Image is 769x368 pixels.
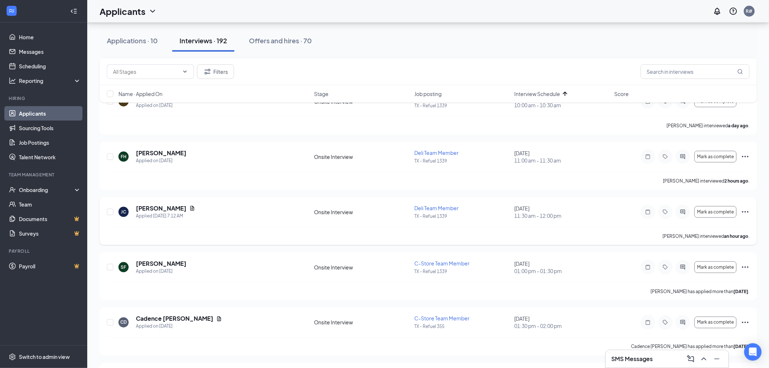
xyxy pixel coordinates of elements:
[9,248,80,254] div: Payroll
[8,7,15,15] svg: WorkstreamLogo
[725,178,749,184] b: 2 hours ago
[661,320,670,325] svg: Tag
[19,259,81,273] a: PayrollCrown
[19,212,81,226] a: DocumentsCrown
[734,289,749,294] b: [DATE]
[9,353,16,361] svg: Settings
[121,209,126,215] div: JC
[414,205,459,211] span: Deli Team Member
[694,206,737,218] button: Mark as complete
[216,316,222,322] svg: Document
[661,154,670,160] svg: Tag
[679,264,687,270] svg: ActiveChat
[713,355,721,363] svg: Minimize
[514,315,610,330] div: [DATE]
[728,123,749,128] b: a day ago
[713,7,722,16] svg: Notifications
[697,265,734,270] span: Mark as complete
[514,90,560,97] span: Interview Schedule
[697,154,734,159] span: Mark as complete
[19,186,75,193] div: Onboarding
[203,67,212,76] svg: Filter
[9,95,80,101] div: Hiring
[734,344,749,349] b: [DATE]
[414,90,442,97] span: Job posting
[514,205,610,219] div: [DATE]
[314,90,329,97] span: Stage
[189,205,195,211] svg: Document
[19,77,81,84] div: Reporting
[113,68,179,76] input: All Stages
[729,7,738,16] svg: QuestionInfo
[136,268,186,275] div: Applied on [DATE]
[746,8,753,14] div: R#
[136,323,222,330] div: Applied on [DATE]
[120,319,127,325] div: CD
[314,264,410,271] div: Onsite Interview
[180,36,227,45] div: Interviews · 192
[694,151,737,163] button: Mark as complete
[136,260,186,268] h5: [PERSON_NAME]
[561,89,569,98] svg: ArrowUp
[514,323,610,330] span: 01:30 pm - 02:00 pm
[9,77,16,84] svg: Analysis
[741,263,750,272] svg: Ellipses
[679,209,687,215] svg: ActiveChat
[667,123,750,129] p: [PERSON_NAME] interviewed .
[685,353,697,365] button: ComposeMessage
[514,267,610,275] span: 01:00 pm - 01:30 pm
[679,154,687,160] svg: ActiveChat
[414,149,459,156] span: Deli Team Member
[121,264,126,270] div: SF
[644,209,652,215] svg: Note
[741,318,750,327] svg: Ellipses
[136,204,186,212] h5: [PERSON_NAME]
[314,319,410,326] div: Onsite Interview
[615,90,629,97] span: Score
[136,315,213,323] h5: Cadence [PERSON_NAME]
[100,5,145,17] h1: Applicants
[249,36,312,45] div: Offers and hires · 70
[414,158,510,164] p: TX - Refuel 1339
[19,150,81,164] a: Talent Network
[414,315,470,322] span: C-Store Team Member
[679,320,687,325] svg: ActiveChat
[414,324,510,330] p: TX - Refuel 355
[314,153,410,160] div: Onsite Interview
[197,64,234,79] button: Filter Filters
[414,260,470,267] span: C-Store Team Member
[9,186,16,193] svg: UserCheck
[70,8,77,15] svg: Collapse
[644,264,652,270] svg: Note
[19,121,81,135] a: Sourcing Tools
[612,355,653,363] h3: SMS Messages
[744,343,762,361] div: Open Intercom Messenger
[118,90,162,97] span: Name · Applied On
[700,355,708,363] svg: ChevronUp
[644,154,652,160] svg: Note
[136,212,195,220] div: Applied [DATE] 7:12 AM
[414,213,510,219] p: TX - Refuel 1339
[19,197,81,212] a: Team
[19,106,81,121] a: Applicants
[414,268,510,275] p: TX - Refuel 1339
[694,317,737,328] button: Mark as complete
[136,157,186,164] div: Applied on [DATE]
[514,260,610,275] div: [DATE]
[661,264,670,270] svg: Tag
[514,212,610,219] span: 11:30 am - 12:00 pm
[694,261,737,273] button: Mark as complete
[19,59,81,73] a: Scheduling
[314,208,410,216] div: Onsite Interview
[19,226,81,241] a: SurveysCrown
[182,69,188,75] svg: ChevronDown
[687,355,695,363] svg: ComposeMessage
[19,44,81,59] a: Messages
[661,209,670,215] svg: Tag
[641,64,750,79] input: Search in interviews
[107,36,158,45] div: Applications · 10
[737,69,743,75] svg: MagnifyingGlass
[19,135,81,150] a: Job Postings
[514,157,610,164] span: 11:00 am - 11:30 am
[514,149,610,164] div: [DATE]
